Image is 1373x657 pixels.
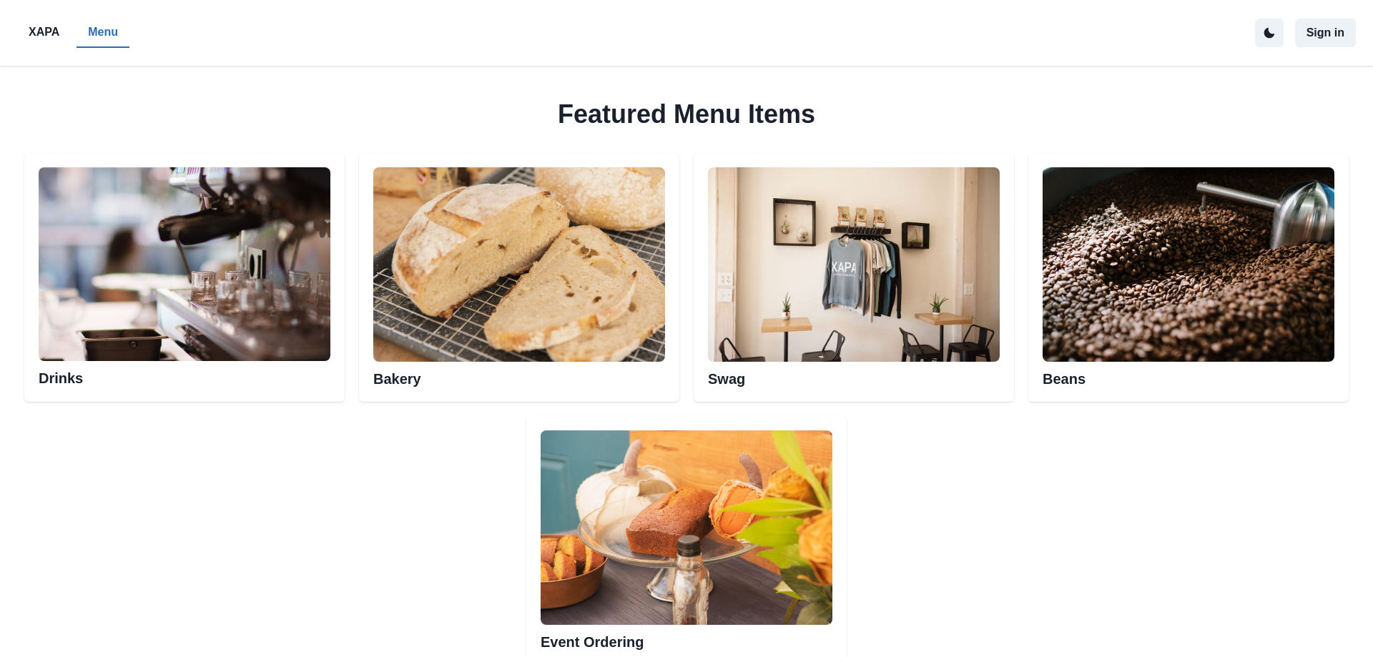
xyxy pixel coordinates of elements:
h2: Swag [708,362,1000,387]
button: active dark theme mode [1255,19,1284,47]
button: Sign in [1295,19,1356,47]
p: XAPA [29,24,59,41]
div: Swag [694,153,1014,402]
h2: Featured Menu Items [541,81,832,147]
div: Esspresso machineDrinks [24,153,345,402]
div: Beans [1028,153,1349,402]
img: Esspresso machine [39,167,330,362]
h2: Beans [1043,362,1334,387]
div: Bakery [359,153,679,402]
h2: Event Ordering [541,625,832,651]
h2: Bakery [373,362,665,387]
h2: Drinks [39,361,330,387]
p: Menu [88,24,118,41]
